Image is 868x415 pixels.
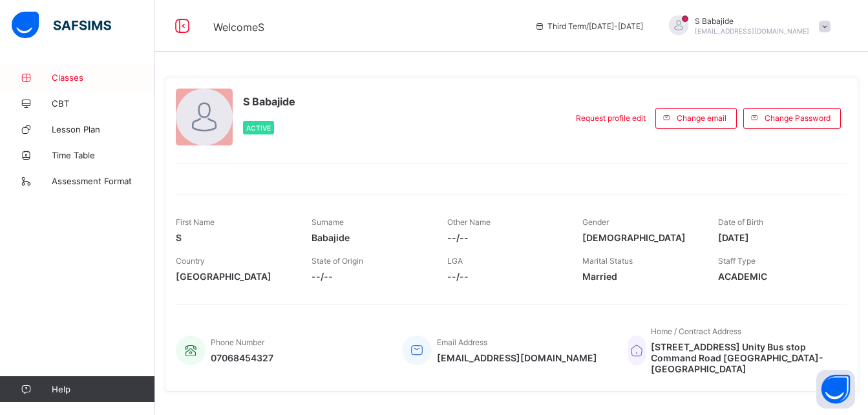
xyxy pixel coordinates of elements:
[677,113,726,123] span: Change email
[52,124,155,134] span: Lesson Plan
[695,16,809,26] span: S Babajide
[312,271,428,282] span: --/--
[211,337,264,347] span: Phone Number
[651,341,834,374] span: [STREET_ADDRESS] Unity Bus stop Command Road [GEOGRAPHIC_DATA]-[GEOGRAPHIC_DATA]
[582,271,699,282] span: Married
[718,217,763,227] span: Date of Birth
[52,384,154,394] span: Help
[12,12,111,39] img: safsims
[312,217,344,227] span: Surname
[447,217,491,227] span: Other Name
[765,113,831,123] span: Change Password
[718,232,834,243] span: [DATE]
[176,271,292,282] span: [GEOGRAPHIC_DATA]
[695,27,809,35] span: [EMAIL_ADDRESS][DOMAIN_NAME]
[576,113,646,123] span: Request profile edit
[656,16,837,37] div: SBabajide
[176,232,292,243] span: S
[582,256,633,266] span: Marital Status
[718,271,834,282] span: ACADEMIC
[52,72,155,83] span: Classes
[447,256,463,266] span: LGA
[176,217,215,227] span: First Name
[437,352,597,363] span: [EMAIL_ADDRESS][DOMAIN_NAME]
[52,176,155,186] span: Assessment Format
[52,98,155,109] span: CBT
[312,256,363,266] span: State of Origin
[312,232,428,243] span: Babajide
[718,256,756,266] span: Staff Type
[52,150,155,160] span: Time Table
[243,95,295,108] span: S Babajide
[176,256,205,266] span: Country
[437,337,487,347] span: Email Address
[535,21,643,31] span: session/term information
[447,271,564,282] span: --/--
[447,232,564,243] span: --/--
[816,370,855,409] button: Open asap
[246,124,271,132] span: Active
[582,217,609,227] span: Gender
[213,21,264,34] span: Welcome S
[651,326,741,336] span: Home / Contract Address
[582,232,699,243] span: [DEMOGRAPHIC_DATA]
[211,352,273,363] span: 07068454327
